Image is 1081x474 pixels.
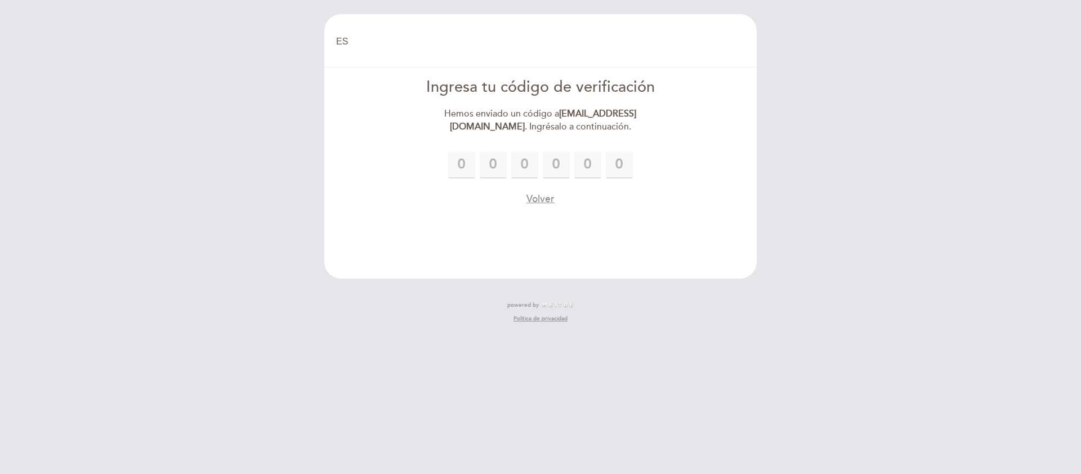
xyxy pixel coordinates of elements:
input: 0 [448,151,475,178]
input: 0 [574,151,601,178]
input: 0 [511,151,538,178]
input: 0 [606,151,633,178]
input: 0 [543,151,570,178]
strong: [EMAIL_ADDRESS][DOMAIN_NAME] [450,108,637,132]
a: powered by [507,301,574,309]
button: Volver [526,192,555,206]
input: 0 [480,151,507,178]
div: Ingresa tu código de verificación [412,77,670,99]
div: Hemos enviado un código a . Ingrésalo a continuación. [412,108,670,133]
img: MEITRE [542,302,574,308]
span: powered by [507,301,539,309]
a: Política de privacidad [513,315,568,323]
